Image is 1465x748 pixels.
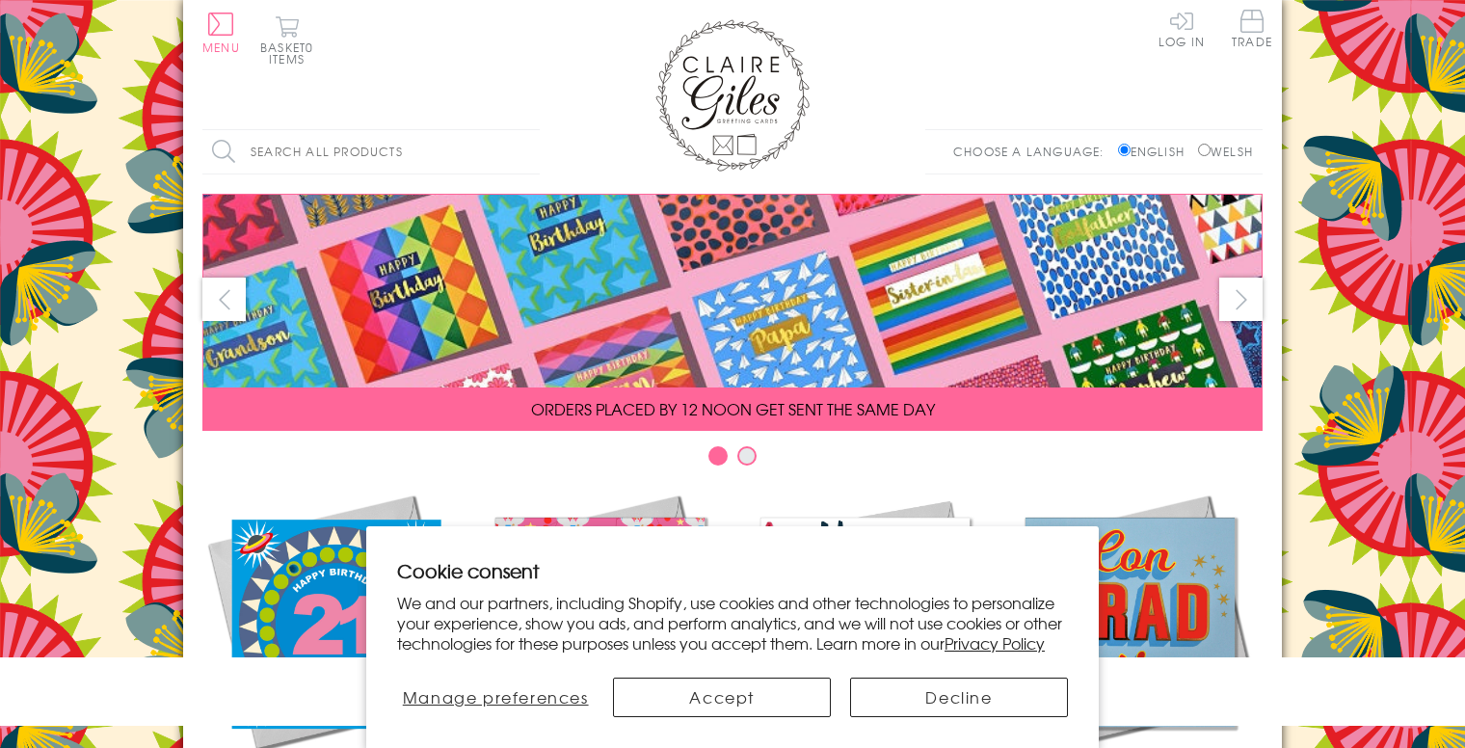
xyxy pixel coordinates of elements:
label: English [1118,143,1194,160]
label: Welsh [1198,143,1253,160]
input: Search [520,130,540,174]
p: Choose a language: [953,143,1114,160]
input: English [1118,144,1131,156]
button: Carousel Page 2 [737,446,757,466]
a: Trade [1232,10,1272,51]
button: Carousel Page 1 (Current Slide) [708,446,728,466]
input: Search all products [202,130,540,174]
button: Menu [202,13,240,53]
img: Claire Giles Greetings Cards [655,19,810,172]
span: Manage preferences [403,685,589,708]
button: Decline [850,678,1068,717]
button: next [1219,278,1263,321]
h2: Cookie consent [397,557,1068,584]
button: Basket0 items [260,15,313,65]
span: Menu [202,39,240,56]
span: Trade [1232,10,1272,47]
div: Carousel Pagination [202,445,1263,475]
span: 0 items [269,39,313,67]
p: We and our partners, including Shopify, use cookies and other technologies to personalize your ex... [397,593,1068,653]
span: ORDERS PLACED BY 12 NOON GET SENT THE SAME DAY [531,397,935,420]
button: Accept [613,678,831,717]
input: Welsh [1198,144,1211,156]
button: prev [202,278,246,321]
a: Log In [1159,10,1205,47]
button: Manage preferences [397,678,594,717]
a: Privacy Policy [945,631,1045,654]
